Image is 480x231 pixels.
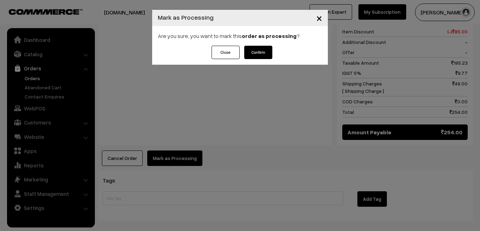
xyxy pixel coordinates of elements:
strong: order as processing [242,32,297,39]
div: Are you sure, you want to mark this ? [152,26,328,46]
button: Close [212,46,240,59]
button: Confirm [244,46,272,59]
span: × [316,11,322,24]
h4: Mark as Processing [158,13,214,22]
button: Close [311,7,328,29]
